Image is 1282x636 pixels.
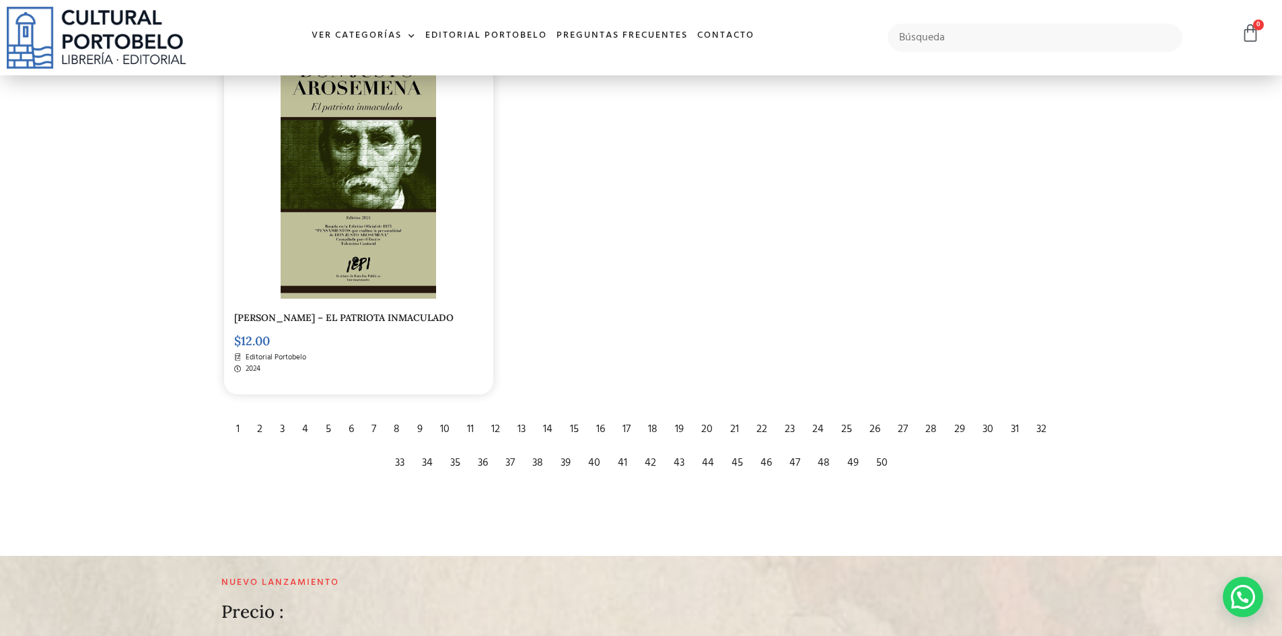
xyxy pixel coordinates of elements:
[750,415,774,444] div: 22
[552,22,692,50] a: Preguntas frecuentes
[1223,577,1263,617] div: Contactar por WhatsApp
[388,448,411,478] div: 33
[869,448,894,478] div: 50
[281,44,436,299] img: portada justo arosemena curvas_Mesa de trabajo 1
[563,415,585,444] div: 15
[415,448,439,478] div: 34
[411,415,429,444] div: 9
[948,415,972,444] div: 29
[638,448,663,478] div: 42
[590,415,612,444] div: 16
[754,448,779,478] div: 46
[295,415,315,444] div: 4
[221,602,284,622] h2: Precio :
[229,415,246,444] div: 1
[342,415,361,444] div: 6
[695,415,719,444] div: 20
[641,415,664,444] div: 18
[471,448,495,478] div: 36
[783,448,807,478] div: 47
[976,415,1000,444] div: 30
[723,415,746,444] div: 21
[1253,20,1264,30] span: 0
[250,415,269,444] div: 2
[242,363,260,375] span: 2024
[1004,415,1026,444] div: 31
[319,415,338,444] div: 5
[307,22,421,50] a: Ver Categorías
[778,415,802,444] div: 23
[242,352,306,363] span: Editorial Portobelo
[581,448,607,478] div: 40
[834,415,859,444] div: 25
[1241,24,1260,43] a: 0
[234,333,241,349] span: $
[234,312,454,324] a: [PERSON_NAME] – EL PATRIOTA INMACULADO
[863,415,887,444] div: 26
[221,577,781,589] h2: Nuevo lanzamiento
[460,415,480,444] div: 11
[692,22,759,50] a: Contacto
[616,415,637,444] div: 17
[811,448,836,478] div: 48
[526,448,550,478] div: 38
[387,415,406,444] div: 8
[667,448,691,478] div: 43
[433,415,456,444] div: 10
[806,415,830,444] div: 24
[919,415,943,444] div: 28
[554,448,577,478] div: 39
[891,415,915,444] div: 27
[888,24,1183,52] input: Búsqueda
[499,448,522,478] div: 37
[365,415,383,444] div: 7
[443,448,467,478] div: 35
[725,448,750,478] div: 45
[273,415,291,444] div: 3
[234,333,270,349] bdi: 12.00
[511,415,532,444] div: 13
[841,448,865,478] div: 49
[611,448,634,478] div: 41
[485,415,507,444] div: 12
[695,448,721,478] div: 44
[536,415,559,444] div: 14
[421,22,552,50] a: Editorial Portobelo
[668,415,690,444] div: 19
[1030,415,1053,444] div: 32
